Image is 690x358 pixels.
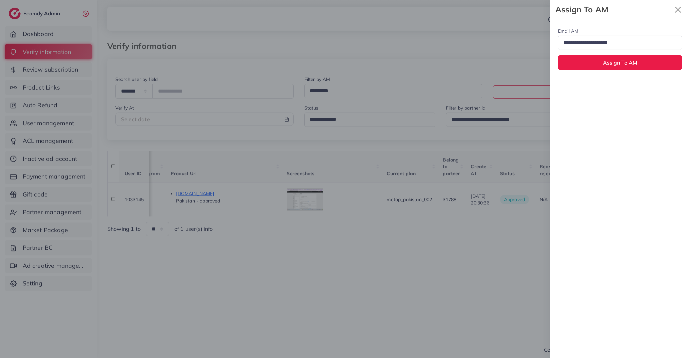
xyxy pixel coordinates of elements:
[558,28,578,34] label: Email AM
[555,4,671,15] strong: Assign To AM
[558,36,682,50] div: Search for option
[561,38,673,48] input: Search for option
[671,3,685,16] svg: x
[603,59,637,66] span: Assign To AM
[671,3,685,16] button: Close
[558,55,682,70] button: Assign To AM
